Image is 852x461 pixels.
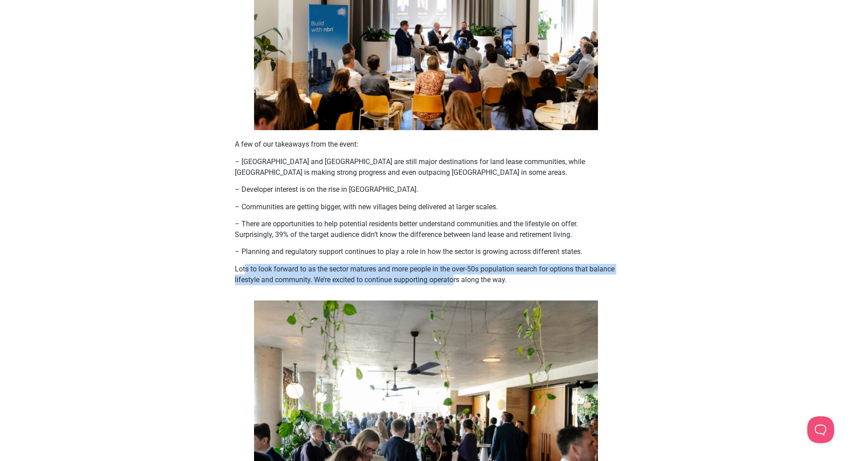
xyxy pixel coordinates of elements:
[807,416,834,443] iframe: Toggle Customer Support
[235,246,617,257] p: – Planning and regulatory support continues to play a role in how the sector is growing across di...
[235,139,617,150] p: A few of our takeaways from the event:
[235,184,617,195] p: – Developer interest is on the rise in [GEOGRAPHIC_DATA].
[235,202,617,212] p: – Communities are getting bigger, with new villages being delivered at larger scales.
[235,219,617,240] p: – There are opportunities to help potential residents better understand communities and the lifes...
[235,264,617,285] p: Lots to look forward to as the sector matures and more people in the over-50s population search f...
[235,156,617,178] p: – [GEOGRAPHIC_DATA] and [GEOGRAPHIC_DATA] are still major destinations for land lease communities...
